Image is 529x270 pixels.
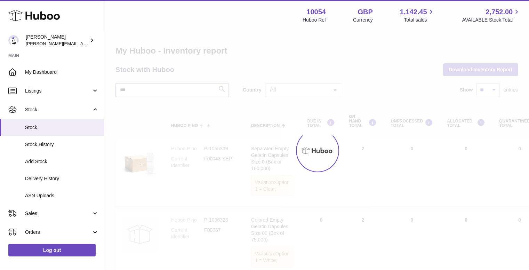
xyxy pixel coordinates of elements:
span: Add Stock [25,158,99,165]
span: My Dashboard [25,69,99,76]
div: Huboo Ref [303,17,326,23]
span: Total sales [404,17,435,23]
a: Log out [8,244,96,256]
img: luz@capsuline.com [8,35,19,46]
div: Currency [353,17,373,23]
span: ASN Uploads [25,192,99,199]
span: Orders [25,229,91,236]
a: 2,752.00 AVAILABLE Stock Total [462,7,521,23]
span: Stock [25,106,91,113]
span: 2,752.00 [486,7,513,17]
span: [PERSON_NAME][EMAIL_ADDRESS][DOMAIN_NAME] [26,41,139,46]
strong: GBP [358,7,372,17]
div: [PERSON_NAME] [26,34,88,47]
span: AVAILABLE Stock Total [462,17,521,23]
span: Listings [25,88,91,94]
strong: 10054 [306,7,326,17]
span: Sales [25,210,91,217]
span: Stock [25,124,99,131]
span: Stock History [25,141,99,148]
span: Delivery History [25,175,99,182]
a: 1,142.45 Total sales [400,7,435,23]
span: 1,142.45 [400,7,427,17]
